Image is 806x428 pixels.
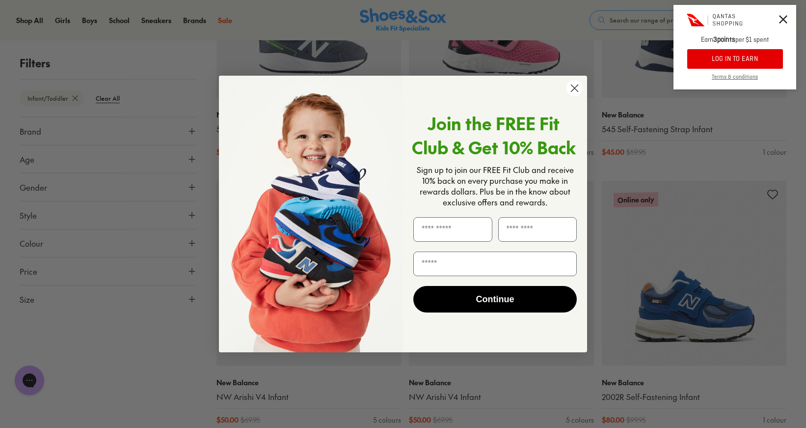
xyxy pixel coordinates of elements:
[498,217,577,242] input: Last Name
[673,35,796,49] p: Earn per $1 spent
[417,164,574,207] span: Sign up to join our FREE Fit Club and receive 10% back on every purchase you make in rewards doll...
[413,217,492,242] input: First Name
[687,49,783,69] button: LOG IN TO EARN
[413,286,577,313] button: Continue
[219,76,403,352] img: 4cfae6ee-cc04-4748-8098-38ce7ef14282.png
[5,3,34,33] button: Open gorgias live chat
[713,35,735,44] strong: 3 points
[412,111,576,159] span: Join the FREE Fit Club & Get 10% Back
[566,80,583,97] button: Close dialog
[673,74,796,89] a: Terms & conditions
[413,252,577,276] input: Email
